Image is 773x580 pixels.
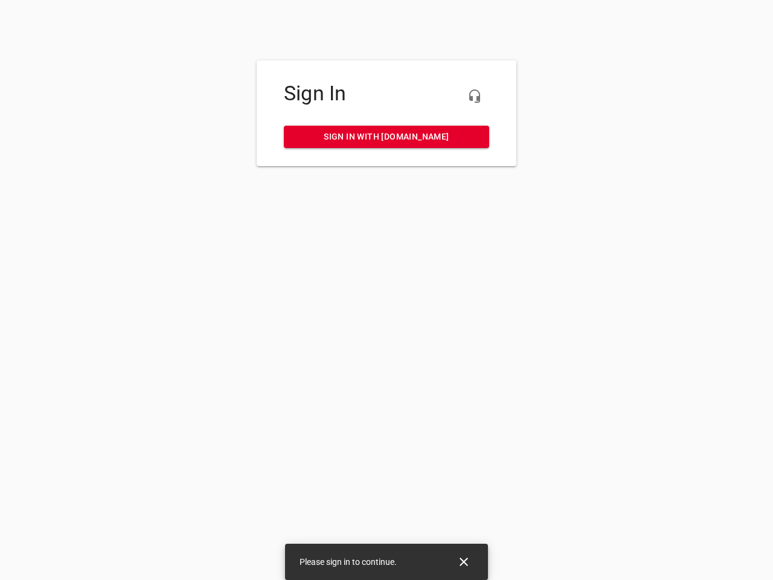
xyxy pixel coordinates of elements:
[284,126,489,148] a: Sign in with [DOMAIN_NAME]
[449,547,478,576] button: Close
[460,82,489,111] button: Live Chat
[284,82,489,106] h4: Sign In
[300,557,397,567] span: Please sign in to continue.
[293,129,480,144] span: Sign in with [DOMAIN_NAME]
